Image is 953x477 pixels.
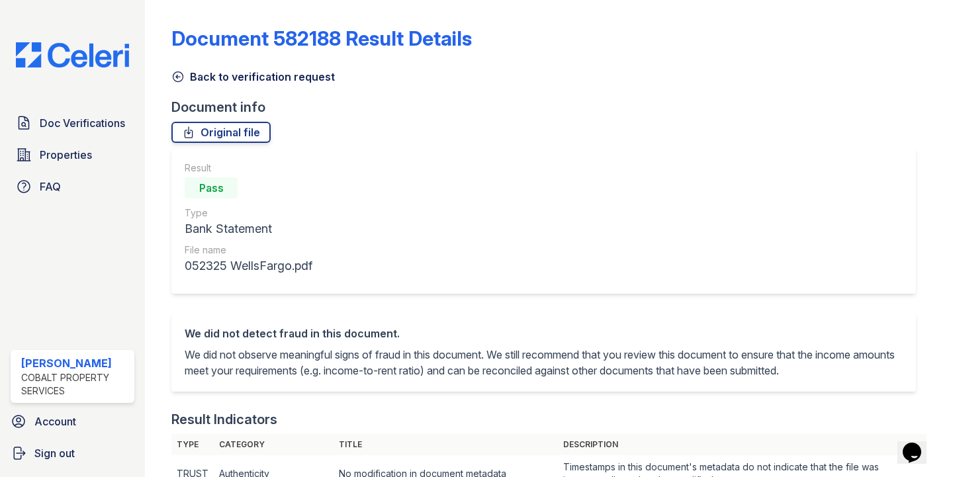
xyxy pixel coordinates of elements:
[5,440,140,466] a: Sign out
[185,257,312,275] div: 052325 WellsFargo.pdf
[185,347,903,378] p: We did not observe meaningful signs of fraud in this document. We still recommend that you review...
[40,115,125,131] span: Doc Verifications
[34,445,75,461] span: Sign out
[171,98,927,116] div: Document info
[171,434,214,455] th: Type
[11,142,134,168] a: Properties
[5,42,140,67] img: CE_Logo_Blue-a8612792a0a2168367f1c8372b55b34899dd931a85d93a1a3d3e32e68fde9ad4.png
[40,147,92,163] span: Properties
[5,408,140,435] a: Account
[34,413,76,429] span: Account
[171,122,271,143] a: Original file
[185,325,903,341] div: We did not detect fraud in this document.
[214,434,334,455] th: Category
[185,243,312,257] div: File name
[185,220,312,238] div: Bank Statement
[897,424,940,464] iframe: chat widget
[11,173,134,200] a: FAQ
[11,110,134,136] a: Doc Verifications
[185,161,312,175] div: Result
[21,355,129,371] div: [PERSON_NAME]
[40,179,61,195] span: FAQ
[171,69,335,85] a: Back to verification request
[334,434,558,455] th: Title
[171,26,472,50] a: Document 582188 Result Details
[185,206,312,220] div: Type
[185,177,238,198] div: Pass
[171,410,277,429] div: Result Indicators
[558,434,927,455] th: Description
[21,371,129,398] div: Cobalt Property Services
